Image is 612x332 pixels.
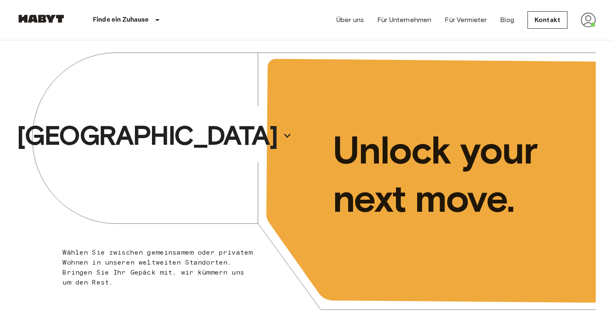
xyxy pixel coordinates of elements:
[527,11,567,29] a: Kontakt
[13,116,296,155] button: [GEOGRAPHIC_DATA]
[377,15,431,25] a: Für Unternehmen
[445,15,487,25] a: Für Vermieter
[62,248,254,287] p: Wählen Sie zwischen gemeinsamem oder privatem Wohnen in unseren weltweiten Standorten. Bringen Si...
[93,15,149,25] p: Finde ein Zuhause
[500,15,514,25] a: Blog
[17,119,277,152] p: [GEOGRAPHIC_DATA]
[16,15,66,23] img: Habyt
[581,12,596,27] img: avatar
[336,15,364,25] a: Über uns
[333,126,582,223] p: Unlock your next move.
